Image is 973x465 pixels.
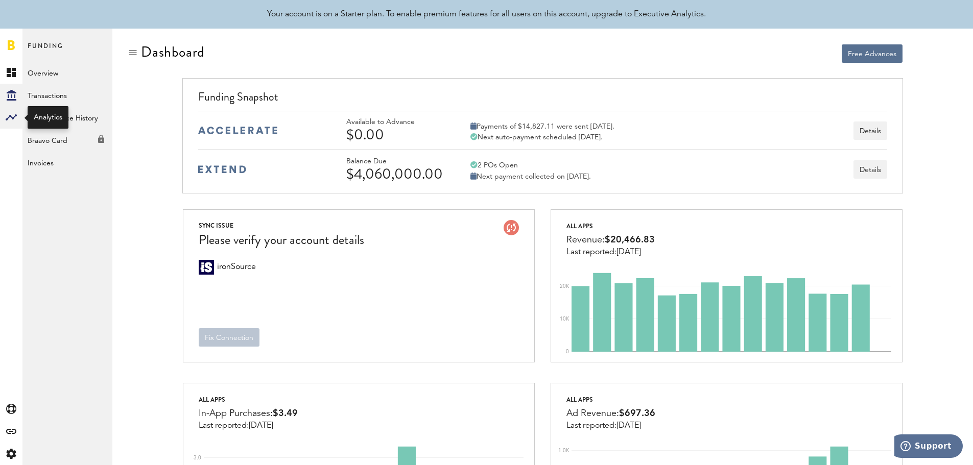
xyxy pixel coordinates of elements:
span: $697.36 [619,409,655,418]
div: $4,060,000.00 [346,166,443,182]
div: Revenue: [566,232,655,248]
span: $3.49 [273,409,298,418]
div: Braavo Card [22,129,112,147]
div: Last reported: [566,248,655,257]
text: 1.0K [558,448,569,453]
div: 2 POs Open [470,161,591,170]
img: extend-medium-blue-logo.svg [198,165,246,174]
a: Transactions [22,84,112,106]
div: In-App Purchases: [199,406,298,421]
iframe: Opens a widget where you can find more information [894,434,963,460]
text: 3.0 [194,455,201,460]
div: SYNC ISSUE [199,220,364,231]
div: All apps [199,394,298,406]
div: Next payment collected on [DATE]. [470,172,591,181]
button: Details [853,160,887,179]
div: Funding Snapshot [198,89,887,111]
div: All apps [566,394,655,406]
div: Payments of $14,827.11 were sent [DATE]. [470,122,614,131]
a: Daily Advance History [22,106,112,129]
a: Overview [22,61,112,84]
div: Next auto-payment scheduled [DATE]. [470,133,614,142]
div: Last reported: [566,421,655,430]
span: [DATE] [616,422,641,430]
span: Funding [28,40,63,61]
div: Dashboard [141,44,204,60]
button: Fix Connection [199,328,259,347]
div: Available to Advance [346,118,443,127]
img: accelerate-medium-blue-logo.svg [198,127,277,134]
div: Your account is on a Starter plan. To enable premium features for all users on this account, upgr... [267,8,706,20]
text: 10K [560,316,569,322]
div: All apps [566,220,655,232]
div: Last reported: [199,421,298,430]
text: 0 [566,349,569,354]
a: Invoices [22,151,112,174]
div: Balance Due [346,157,443,166]
span: [DATE] [616,248,641,256]
button: Free Advances [842,44,903,63]
div: Analytics [34,112,62,123]
button: Details [853,121,887,140]
div: ironSource [199,259,214,275]
span: [DATE] [249,422,273,430]
div: Ad Revenue: [566,406,655,421]
text: 20K [560,284,569,289]
span: $20,466.83 [605,235,655,244]
div: Please verify your account details [199,231,364,249]
div: $0.00 [346,127,443,143]
span: ironSource [217,259,256,275]
img: account-issue.svg [504,220,519,235]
